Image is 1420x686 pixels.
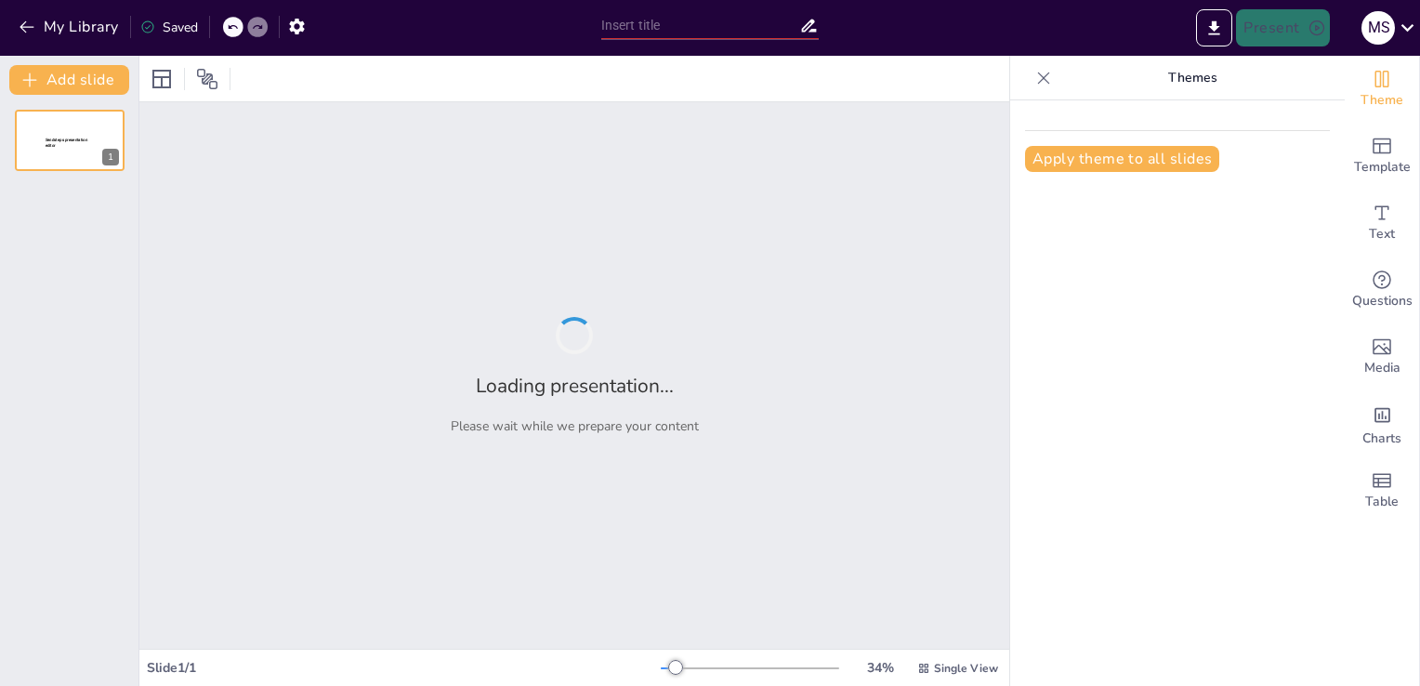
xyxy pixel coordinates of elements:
div: Add images, graphics, shapes or video [1345,323,1419,390]
div: 34 % [858,659,902,677]
button: M S [1361,9,1395,46]
span: Media [1364,358,1400,378]
div: Add charts and graphs [1345,390,1419,457]
div: 1 [102,149,119,165]
div: Get real-time input from your audience [1345,257,1419,323]
div: Layout [147,64,177,94]
button: My Library [14,12,126,42]
button: Export to PowerPoint [1196,9,1232,46]
span: Table [1365,492,1399,512]
div: Add a table [1345,457,1419,524]
span: Position [196,68,218,90]
div: Change the overall theme [1345,56,1419,123]
span: Text [1369,224,1395,244]
span: Sendsteps presentation editor [46,138,87,148]
div: Add text boxes [1345,190,1419,257]
div: M S [1361,11,1395,45]
div: Saved [140,19,198,36]
button: Add slide [9,65,129,95]
input: Insert title [601,12,800,39]
div: Add ready made slides [1345,123,1419,190]
p: Themes [1058,56,1326,100]
h2: Loading presentation... [476,373,674,399]
div: 1 [15,110,125,171]
p: Please wait while we prepare your content [451,417,699,435]
span: Template [1354,157,1411,178]
div: Slide 1 / 1 [147,659,661,677]
span: Questions [1352,291,1413,311]
span: Single View [934,661,998,676]
span: Theme [1361,90,1403,111]
button: Apply theme to all slides [1025,146,1219,172]
span: Charts [1362,429,1401,449]
button: Present [1236,9,1329,46]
